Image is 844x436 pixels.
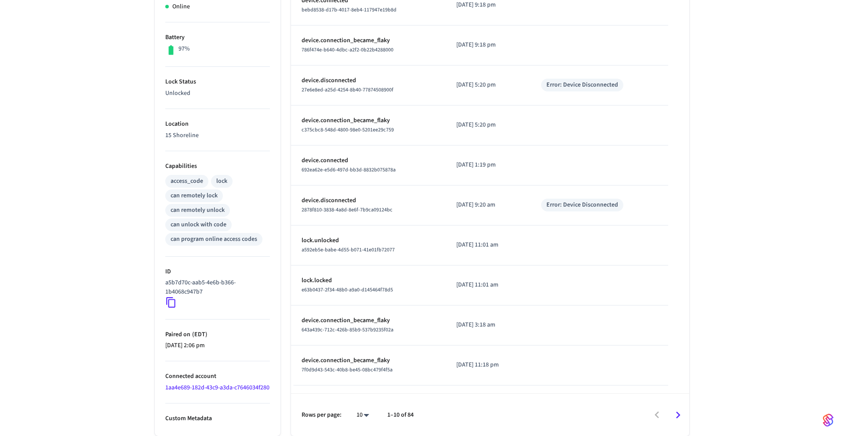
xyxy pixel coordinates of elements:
span: 2878f810-3838-4a8d-8e6f-7b9ca09124bc [302,206,393,214]
p: Custom Metadata [165,414,270,423]
span: ( EDT ) [190,330,207,339]
p: [DATE] 9:18 pm [456,40,520,50]
p: Paired on [165,330,270,339]
div: Error: Device Disconnected [546,80,618,90]
div: lock [216,177,227,186]
span: 7f0d9d43-543c-40b8-be45-08bc479f4f5a [302,366,393,374]
p: lock.unlocked [302,236,435,245]
span: e63b0437-2f34-48b0-a9a0-d145464f78d5 [302,286,393,294]
div: 10 [352,409,373,421]
span: 786f474e-b640-4dbc-a2f2-0b22b4288000 [302,46,393,54]
a: 1aa4e689-182d-43c9-a3da-c7646034f280 [165,383,269,392]
p: device.connection_became_flaky [302,36,435,45]
p: a5b7d70c-aab5-4e6b-b366-1b4068c947b7 [165,278,266,297]
span: a592eb5e-babe-4d55-b071-41e01fb72077 [302,246,395,254]
p: Rows per page: [302,411,342,420]
p: Location [165,120,270,129]
div: can remotely lock [171,191,218,200]
div: can program online access codes [171,235,257,244]
p: device.connection_became_flaky [302,316,435,325]
p: Unlocked [165,89,270,98]
span: c375cbc8-548d-4800-98e0-5201ee29c759 [302,126,394,134]
p: ID [165,267,270,276]
p: [DATE] 11:01 am [456,240,520,250]
div: can unlock with code [171,220,226,229]
div: can remotely unlock [171,206,225,215]
p: Connected account [165,372,270,381]
p: device.connection_became_flaky [302,356,435,365]
div: Error: Device Disconnected [546,200,618,210]
p: Battery [165,33,270,42]
div: access_code [171,177,203,186]
p: [DATE] 9:18 pm [456,0,520,10]
span: bebd8538-d17b-4017-8eb4-117947e19b8d [302,6,397,14]
p: device.connection_became_flaky [302,116,435,125]
p: [DATE] 2:06 pm [165,341,270,350]
p: [DATE] 5:20 pm [456,80,520,90]
p: [DATE] 5:20 pm [456,120,520,130]
p: 97% [178,44,190,54]
p: device.connected [302,156,435,165]
span: 692ea62e-e5d6-497d-bb3d-8832b075878a [302,166,396,174]
img: SeamLogoGradient.69752ec5.svg [823,413,833,427]
p: [DATE] 1:19 pm [456,160,520,170]
p: [DATE] 11:01 am [456,280,520,290]
p: Capabilities [165,162,270,171]
p: [DATE] 11:18 pm [456,360,520,370]
p: Lock Status [165,77,270,87]
p: [DATE] 9:20 am [456,200,520,210]
p: 1–10 of 84 [387,411,414,420]
p: 15 Shoreline [165,131,270,140]
button: Go to next page [668,405,688,425]
span: 27e6e8ed-a25d-4254-8b40-77874508900f [302,86,393,94]
p: lock.locked [302,276,435,285]
span: 643a439c-712c-426b-85b9-537b9235f02a [302,326,393,334]
p: Online [172,2,190,11]
p: device.disconnected [302,76,435,85]
p: device.disconnected [302,196,435,205]
p: [DATE] 3:18 am [456,320,520,330]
